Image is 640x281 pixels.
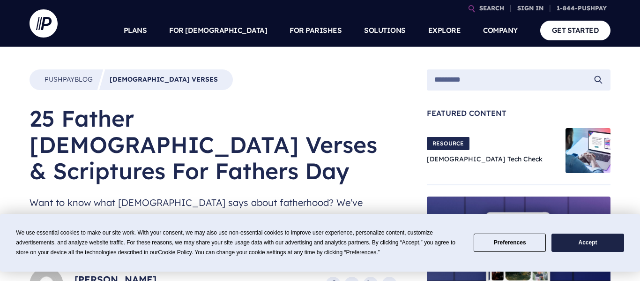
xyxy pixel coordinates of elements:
[428,14,461,47] a: EXPLORE
[540,21,611,40] a: GET STARTED
[169,14,267,47] a: FOR [DEMOGRAPHIC_DATA]
[566,128,610,173] img: Church Tech Check Blog Hero Image
[551,234,624,252] button: Accept
[427,137,469,150] span: RESOURCE
[45,75,93,84] a: PushpayBlog
[346,249,377,256] span: Preferences
[158,249,192,256] span: Cookie Policy
[110,75,218,84] a: [DEMOGRAPHIC_DATA] Verses
[290,14,342,47] a: FOR PARISHES
[45,75,74,84] span: Pushpay
[124,14,147,47] a: PLANS
[474,234,546,252] button: Preferences
[427,109,610,117] span: Featured Content
[483,14,518,47] a: COMPANY
[30,195,397,240] span: Want to know what [DEMOGRAPHIC_DATA] says about fatherhood? We've rounded up some signficant vers...
[364,14,406,47] a: SOLUTIONS
[30,105,397,184] h1: 25 Father [DEMOGRAPHIC_DATA] Verses & Scriptures For Fathers Day
[427,155,543,163] a: [DEMOGRAPHIC_DATA] Tech Check
[16,228,462,258] div: We use essential cookies to make our site work. With your consent, we may also use non-essential ...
